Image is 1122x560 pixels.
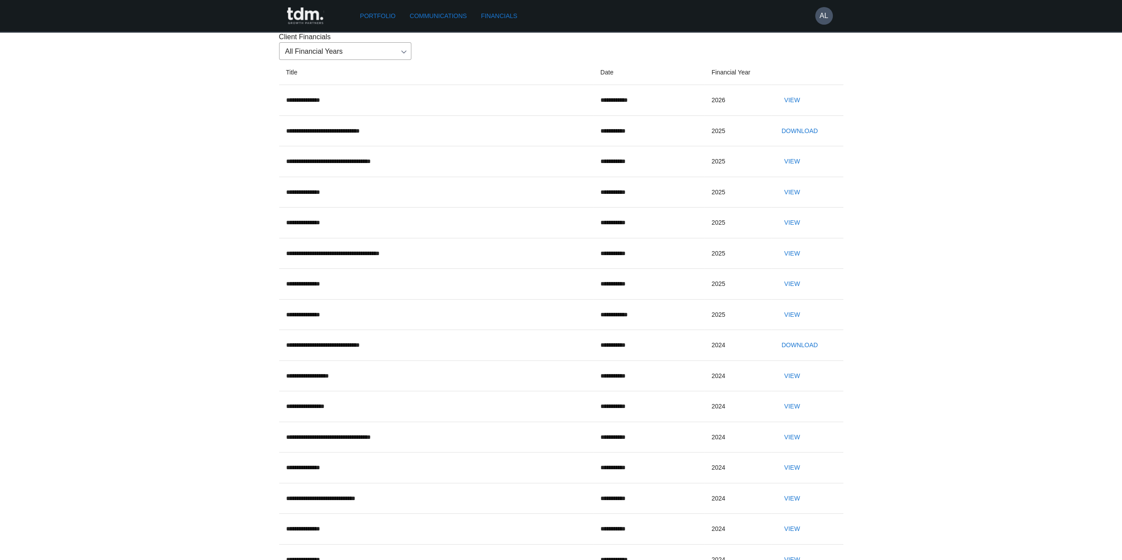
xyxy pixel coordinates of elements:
[406,8,470,24] a: Communications
[705,391,771,422] td: 2024
[778,92,806,108] button: View
[705,269,771,300] td: 2025
[705,85,771,116] td: 2026
[778,490,806,507] button: View
[778,368,806,384] button: View
[279,42,411,60] div: All Financial Years
[778,184,806,200] button: View
[778,123,821,139] button: Download
[705,146,771,177] td: 2025
[477,8,521,24] a: Financials
[778,245,806,262] button: View
[778,337,821,353] button: Download
[705,330,771,361] td: 2024
[705,60,771,85] th: Financial Year
[357,8,399,24] a: Portfolio
[778,521,806,537] button: View
[705,299,771,330] td: 2025
[820,11,828,21] h6: AL
[778,153,806,170] button: View
[705,422,771,452] td: 2024
[705,514,771,545] td: 2024
[778,276,806,292] button: View
[778,460,806,476] button: View
[279,32,843,42] p: Client Financials
[778,429,806,445] button: View
[778,398,806,415] button: View
[705,483,771,514] td: 2024
[705,208,771,238] td: 2025
[705,360,771,391] td: 2024
[705,238,771,269] td: 2025
[778,307,806,323] button: View
[593,60,705,85] th: Date
[815,7,833,25] button: AL
[279,60,593,85] th: Title
[778,215,806,231] button: View
[705,177,771,208] td: 2025
[705,115,771,146] td: 2025
[705,452,771,483] td: 2024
